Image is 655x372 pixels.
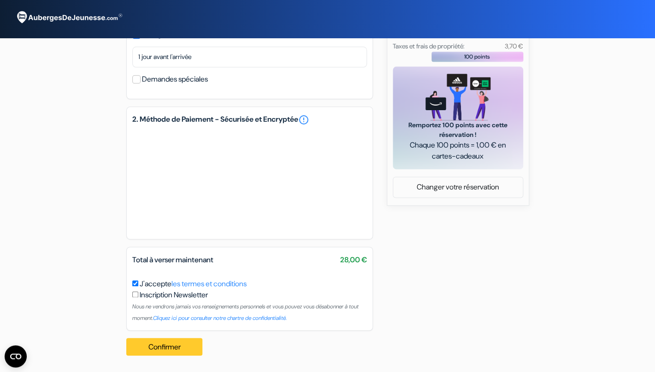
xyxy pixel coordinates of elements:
[504,42,523,50] small: 3,70 €
[393,31,421,39] small: Non inclus
[425,74,490,120] img: gift_card_hero_new.png
[340,254,367,266] span: 28,00 €
[132,114,367,125] h5: 2. Méthode de Paiement - Sécurisée et Encryptée
[130,127,369,233] iframe: Cadre de saisie sécurisé pour le paiement
[132,303,359,321] small: Nous ne vendrons jamais vos renseignements personnels et vous pouvez vous désabonner à tout moment.
[153,314,287,321] a: Cliquez ici pour consulter notre chartre de confidentialité.
[140,278,247,289] label: J'accepte
[393,178,523,196] a: Changer votre réservation
[404,120,512,140] span: Remportez 100 points avec cette réservation !
[171,279,247,289] a: les termes et conditions
[393,42,465,50] small: Taxes et frais de propriété:
[464,53,490,61] span: 100 points
[11,5,126,30] img: AubergesDeJeunesse.com
[132,255,213,265] span: Total à verser maintenant
[5,345,27,367] button: CMP-Widget öffnen
[140,289,208,301] label: Inscription Newsletter
[298,114,309,125] a: error_outline
[126,338,203,355] button: Confirmer
[404,140,512,162] span: Chaque 100 points = 1,00 € en cartes-cadeaux
[142,73,208,86] label: Demandes spéciales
